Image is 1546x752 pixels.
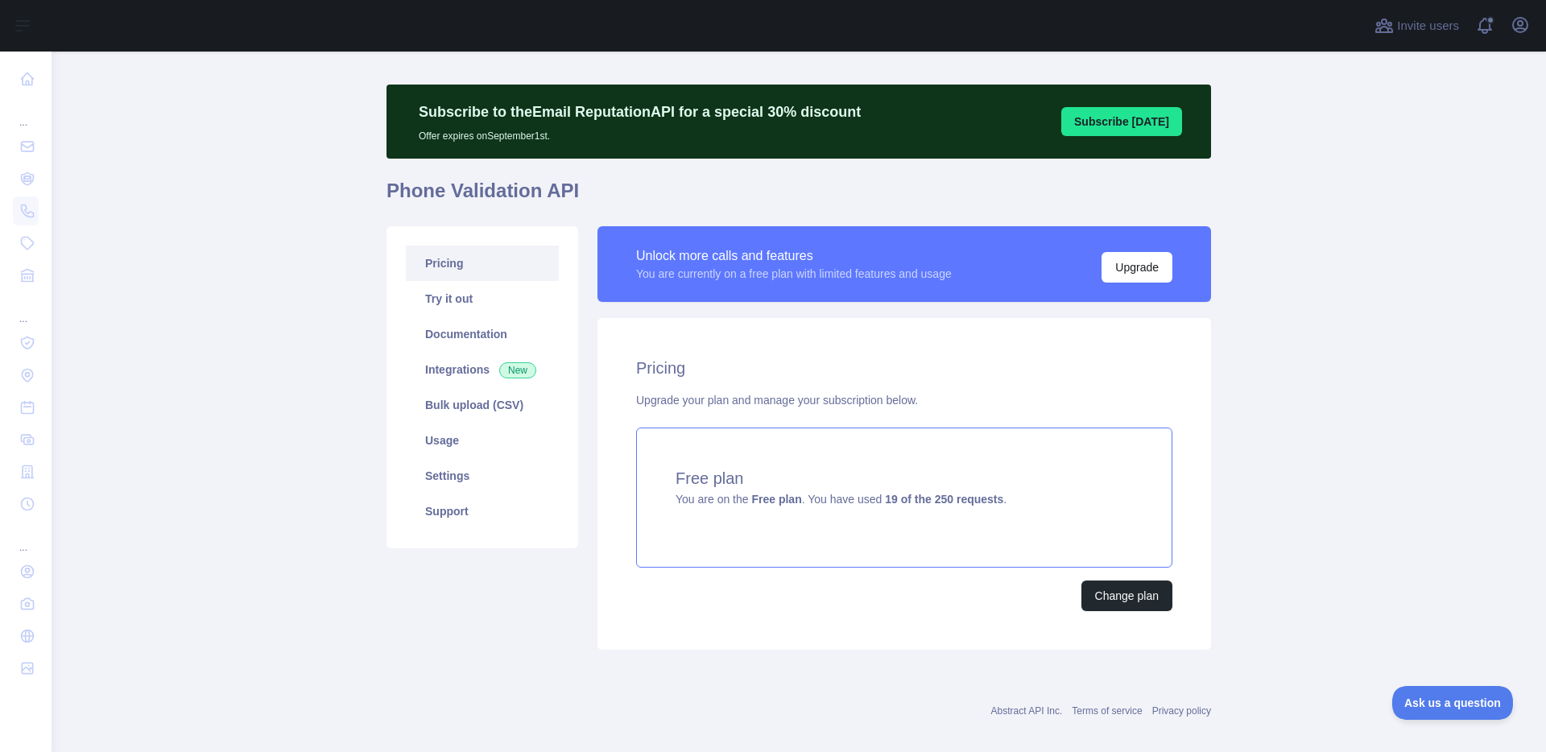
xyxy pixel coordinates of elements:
strong: 19 of the 250 requests [885,493,1003,506]
button: Subscribe [DATE] [1061,107,1182,136]
a: Support [406,494,559,529]
div: ... [13,97,39,129]
iframe: Toggle Customer Support [1392,686,1514,720]
a: Abstract API Inc. [991,705,1063,717]
a: Terms of service [1072,705,1142,717]
span: Invite users [1397,17,1459,35]
a: Pricing [406,246,559,281]
a: Settings [406,458,559,494]
h1: Phone Validation API [386,178,1211,217]
a: Documentation [406,316,559,352]
a: Integrations New [406,352,559,387]
span: You are on the . You have used . [676,493,1007,506]
a: Usage [406,423,559,458]
p: Offer expires on September 1st. [419,123,861,143]
a: Privacy policy [1152,705,1211,717]
button: Upgrade [1102,252,1172,283]
div: Unlock more calls and features [636,246,952,266]
div: ... [13,293,39,325]
div: You are currently on a free plan with limited features and usage [636,266,952,282]
button: Change plan [1081,581,1172,611]
div: Upgrade your plan and manage your subscription below. [636,392,1172,408]
a: Bulk upload (CSV) [406,387,559,423]
button: Invite users [1371,13,1462,39]
a: Try it out [406,281,559,316]
h4: Free plan [676,467,1133,490]
h2: Pricing [636,357,1172,379]
p: Subscribe to the Email Reputation API for a special 30 % discount [419,101,861,123]
div: ... [13,522,39,554]
span: New [499,362,536,378]
strong: Free plan [751,493,801,506]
